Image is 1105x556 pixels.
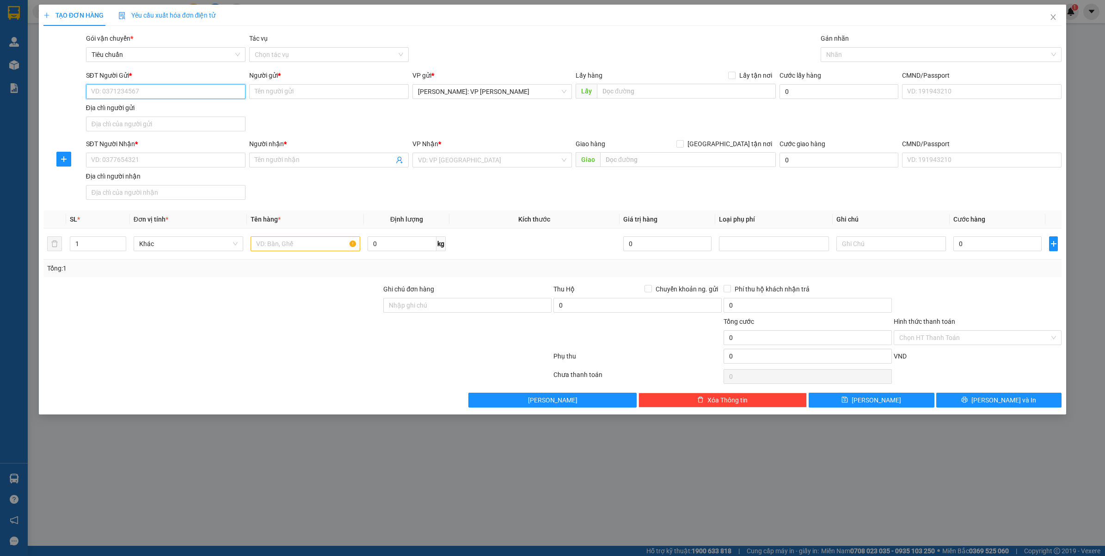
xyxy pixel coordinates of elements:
span: Giá trị hàng [623,216,657,223]
span: plus [43,12,50,19]
label: Cước giao hàng [780,140,825,148]
span: Hồ Chí Minh: VP Bình Thạnh [418,85,566,99]
span: Xóa Thông tin [707,395,748,405]
label: Cước lấy hàng [780,72,821,79]
span: Giao [576,152,600,167]
div: Người nhận [249,139,409,149]
span: printer [961,396,968,404]
div: Người gửi [249,70,409,80]
input: Dọc đường [597,84,776,99]
span: Thu Hộ [553,285,575,293]
th: Loại phụ phí [715,210,832,229]
div: SĐT Người Gửi [86,70,246,80]
button: deleteXóa Thông tin [638,393,807,408]
div: Địa chỉ người gửi [86,103,246,113]
input: VD: Bàn, Ghế [251,236,360,251]
div: Tổng: 1 [47,263,426,273]
span: Giao hàng [576,140,605,148]
span: Chuyển khoản ng. gửi [652,284,722,294]
span: [PERSON_NAME] và In [971,395,1036,405]
div: Địa chỉ người nhận [86,171,246,181]
button: printer[PERSON_NAME] và In [936,393,1062,408]
span: VND [894,352,907,360]
span: Tên hàng [251,216,281,223]
th: Ghi chú [833,210,950,229]
label: Hình thức thanh toán [894,318,955,325]
input: Cước lấy hàng [780,84,898,99]
input: 0 [623,236,712,251]
span: kg [436,236,446,251]
div: CMND/Passport [902,70,1062,80]
span: Đơn vị tính [134,216,168,223]
button: Close [1040,5,1066,31]
input: Ghi Chú [836,236,946,251]
span: Khác [139,237,238,251]
div: CMND/Passport [902,139,1062,149]
span: delete [697,396,704,404]
span: [PERSON_NAME] [528,395,577,405]
button: delete [47,236,62,251]
span: SL [70,216,77,223]
input: Địa chỉ của người gửi [86,117,246,131]
span: VP Nhận [412,140,438,148]
span: Lấy hàng [576,72,602,79]
span: Lấy [576,84,597,99]
span: Gói vận chuyển [86,35,133,42]
span: [PERSON_NAME] [852,395,901,405]
label: Tác vụ [249,35,268,42]
span: [GEOGRAPHIC_DATA] tận nơi [684,139,776,149]
div: Chưa thanh toán [552,370,723,386]
button: save[PERSON_NAME] [809,393,934,408]
button: [PERSON_NAME] [468,393,637,408]
input: Ghi chú đơn hàng [383,298,552,313]
div: SĐT Người Nhận [86,139,246,149]
span: save [841,396,848,404]
div: Phụ thu [552,351,723,367]
label: Ghi chú đơn hàng [383,285,434,293]
button: plus [1049,236,1058,251]
span: Yêu cầu xuất hóa đơn điện tử [118,12,216,19]
input: Cước giao hàng [780,153,898,167]
span: Định lượng [390,216,423,223]
span: TẠO ĐƠN HÀNG [43,12,104,19]
img: icon [118,12,126,19]
span: user-add [396,156,403,164]
label: Gán nhãn [821,35,849,42]
span: plus [1050,240,1057,247]
span: plus [57,155,71,163]
span: Tiêu chuẩn [92,48,240,62]
span: close [1050,13,1057,21]
input: Dọc đường [600,152,776,167]
div: VP gửi [412,70,572,80]
span: Phí thu hộ khách nhận trả [731,284,813,294]
span: Kích thước [518,216,550,223]
span: Lấy tận nơi [736,70,776,80]
span: Tổng cước [724,318,754,325]
span: Cước hàng [953,216,985,223]
input: Địa chỉ của người nhận [86,185,246,200]
button: plus [56,152,71,167]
